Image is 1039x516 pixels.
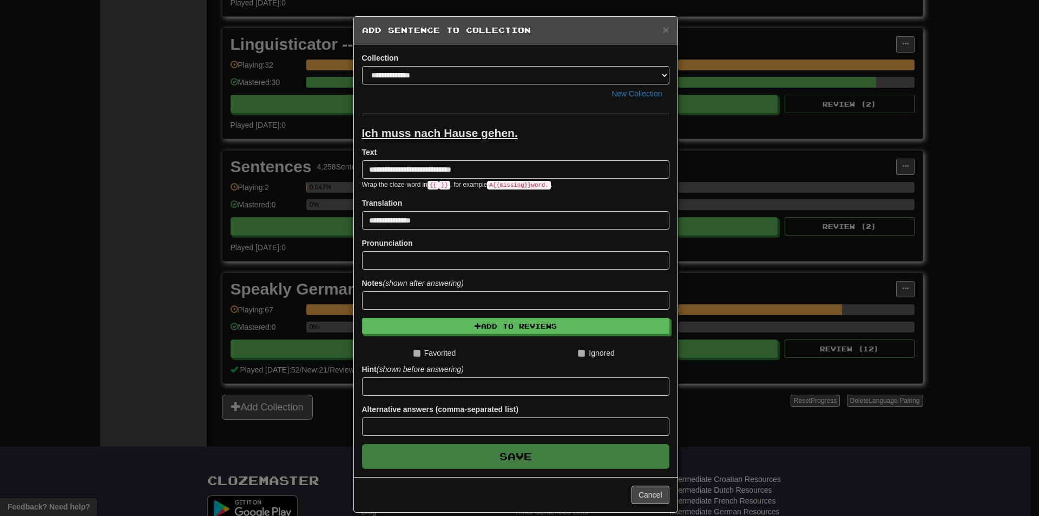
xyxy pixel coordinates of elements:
[632,486,669,504] button: Cancel
[604,84,669,103] button: New Collection
[362,238,413,249] label: Pronunciation
[362,127,518,139] u: Ich muss nach Hause gehen.
[362,147,377,158] label: Text
[362,444,669,469] button: Save
[362,364,464,375] label: Hint
[362,404,518,415] label: Alternative answers (comma-separated list)
[362,318,669,334] button: Add to Reviews
[428,181,439,190] code: {{
[662,24,669,35] button: Close
[362,198,403,208] label: Translation
[439,181,450,190] code: }}
[362,53,399,63] label: Collection
[362,181,553,188] small: Wrap the cloze-word in , for example .
[362,25,669,36] h5: Add Sentence to Collection
[487,181,550,190] code: A {{ missing }} word.
[377,365,464,374] em: (shown before answering)
[662,23,669,36] span: ×
[383,279,463,288] em: (shown after answering)
[362,278,464,289] label: Notes
[578,350,585,357] input: Ignored
[413,348,456,358] label: Favorited
[413,350,420,357] input: Favorited
[578,348,614,358] label: Ignored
